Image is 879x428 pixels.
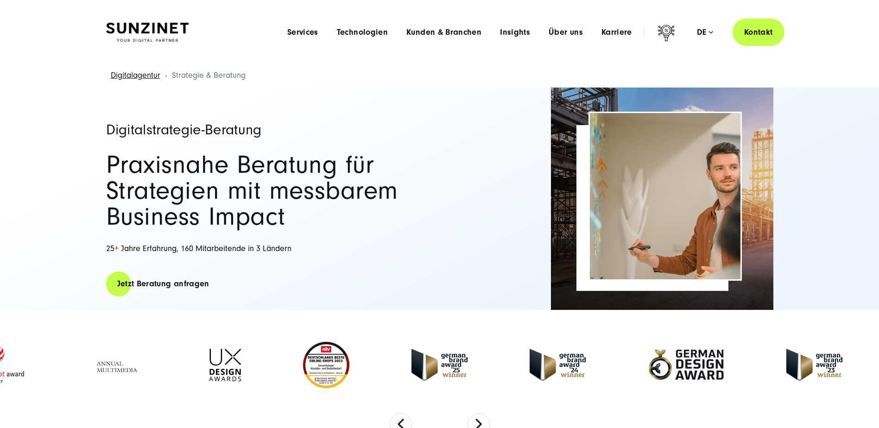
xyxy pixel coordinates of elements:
a: Karriere [601,28,632,37]
a: Kunden & Branchen [406,28,481,37]
span: Strategie & Beratung [172,70,246,80]
img: German Brand Award winner 2025 - Full Service Digital Agentur SUNZINET [411,349,468,381]
img: SUNZINET Full Service Digital Agentur [106,23,189,42]
a: Insights [500,28,530,37]
h1: Digitalstrategie-Beratung [106,122,430,137]
img: German Brand Award 2023 Winner - fullservice digital agentur SUNZINET [786,349,842,381]
img: Deutschlands beste Online Shops 2023 - boesner - Kunde - SUNZINET [303,342,349,388]
img: Full-Service Digitalagentur SUNZINET - Strategieberatung_2 [551,88,773,310]
img: Full-Service Digitalagentur SUNZINET - Strategieberatung [590,113,740,279]
img: German-Design-Award - fullservice digital agentur SUNZINET [648,349,724,381]
span: 25+ Jahre Erfahrung, 160 Mitarbeitende in 3 Ländern [106,244,291,253]
a: Technologien [337,28,388,37]
img: Full Service Digitalagentur - Annual Multimedia Awards [90,349,147,381]
a: Services [287,28,318,37]
a: Digitalagentur [111,70,160,80]
a: Jetzt Beratung anfragen [106,271,221,297]
h2: Praxisnahe Beratung für Strategien mit messbarem Business Impact [106,152,430,230]
a: Über uns [549,28,583,37]
div: de [697,28,713,37]
img: UX-Design-Awards - fullservice digital agentur SUNZINET [209,349,241,381]
img: German-Brand-Award - fullservice digital agentur SUNZINET [530,349,586,381]
a: Kontakt [733,19,784,46]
